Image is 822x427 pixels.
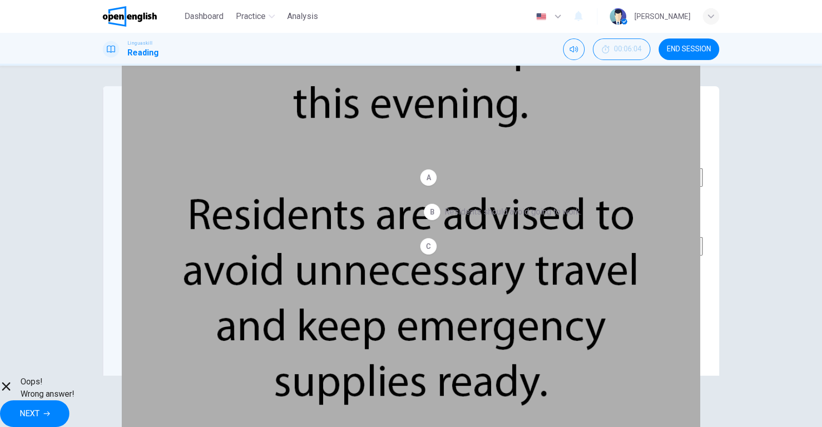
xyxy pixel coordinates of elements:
div: A [420,169,437,186]
span: Practice [236,10,266,23]
button: Dashboard [180,7,228,26]
span: 00:06:04 [614,45,642,53]
span: NEXT [20,406,40,421]
div: Mute [563,38,585,60]
span: Analysis [287,10,318,23]
div: Hide [593,38,650,60]
span: Linguaskill [127,40,153,47]
button: 00:06:04 [593,38,650,60]
img: Profile picture [610,8,626,25]
a: OpenEnglish logo [103,6,180,27]
span: END SESSION [667,45,711,53]
button: END SESSION [659,38,719,60]
div: C [420,238,437,255]
button: Analysis [283,7,322,26]
img: en [535,13,548,21]
span: Dashboard [184,10,223,23]
h1: Reading [127,47,159,59]
img: OpenEnglish logo [103,6,157,27]
button: Practice [232,7,279,26]
div: [PERSON_NAME] [634,10,690,23]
